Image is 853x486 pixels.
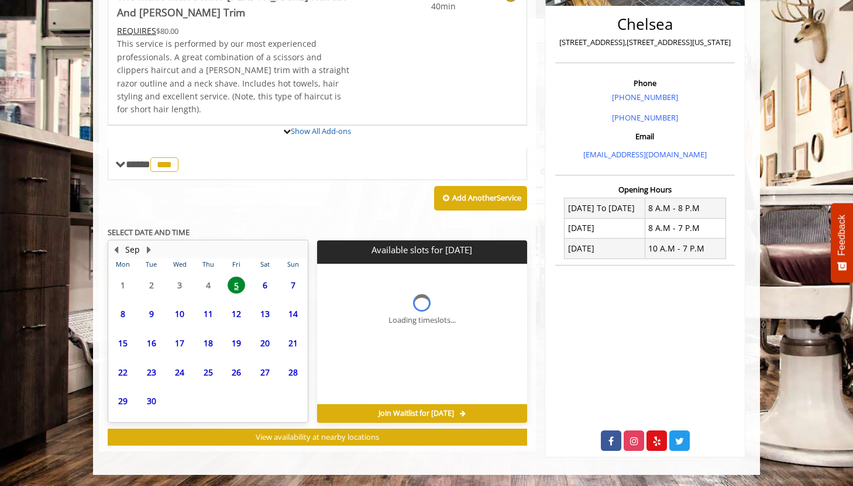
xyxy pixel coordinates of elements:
[452,192,521,203] b: Add Another Service
[250,329,278,358] td: Select day20
[222,299,250,329] td: Select day12
[114,305,132,322] span: 8
[194,299,222,329] td: Select day11
[194,329,222,358] td: Select day18
[565,218,645,238] td: [DATE]
[200,335,217,351] span: 18
[565,239,645,258] td: [DATE]
[144,243,153,256] button: Next Month
[565,198,645,218] td: [DATE] To [DATE]
[250,271,278,300] td: Select day6
[171,305,188,322] span: 10
[250,299,278,329] td: Select day13
[379,409,454,418] span: Join Waitlist for [DATE]
[171,364,188,381] span: 24
[256,364,274,381] span: 27
[256,305,274,322] span: 13
[108,125,527,126] div: The Made Man Senior Barber Haircut And Beard Trim Add-onS
[284,277,302,294] span: 7
[166,357,194,387] td: Select day24
[166,299,194,329] td: Select day10
[109,329,137,358] td: Select day15
[284,335,302,351] span: 21
[200,364,217,381] span: 25
[558,132,732,140] h3: Email
[111,243,121,256] button: Previous Month
[228,335,245,351] span: 19
[279,329,308,358] td: Select day21
[109,357,137,387] td: Select day22
[645,239,725,258] td: 10 A.M - 7 P.M
[109,387,137,416] td: Select day29
[250,357,278,387] td: Select day27
[284,305,302,322] span: 14
[837,215,847,256] span: Feedback
[222,329,250,358] td: Select day19
[137,329,165,358] td: Select day16
[194,357,222,387] td: Select day25
[388,314,456,326] div: Loading timeslots...
[583,149,707,160] a: [EMAIL_ADDRESS][DOMAIN_NAME]
[194,258,222,270] th: Thu
[117,25,156,36] span: This service needs some Advance to be paid before we block your appointment
[117,37,352,116] p: This service is performed by our most experienced professionals. A great combination of a scissor...
[109,258,137,270] th: Mon
[250,258,278,270] th: Sat
[108,227,190,237] b: SELECT DATE AND TIME
[228,277,245,294] span: 5
[222,271,250,300] td: Select day5
[222,357,250,387] td: Select day26
[434,186,527,211] button: Add AnotherService
[166,258,194,270] th: Wed
[114,392,132,409] span: 29
[612,92,678,102] a: [PHONE_NUMBER]
[222,258,250,270] th: Fri
[117,25,352,37] div: $80.00
[114,335,132,351] span: 15
[143,392,160,409] span: 30
[256,432,379,442] span: View availability at nearby locations
[558,16,732,33] h2: Chelsea
[645,218,725,238] td: 8 A.M - 7 P.M
[171,335,188,351] span: 17
[228,305,245,322] span: 12
[143,335,160,351] span: 16
[109,299,137,329] td: Select day8
[200,305,217,322] span: 11
[279,299,308,329] td: Select day14
[137,258,165,270] th: Tue
[284,364,302,381] span: 28
[322,245,522,255] p: Available slots for [DATE]
[137,387,165,416] td: Select day30
[256,335,274,351] span: 20
[279,271,308,300] td: Select day7
[558,79,732,87] h3: Phone
[143,364,160,381] span: 23
[137,357,165,387] td: Select day23
[645,198,725,218] td: 8 A.M - 8 P.M
[279,357,308,387] td: Select day28
[228,364,245,381] span: 26
[831,203,853,282] button: Feedback - Show survey
[256,277,274,294] span: 6
[558,36,732,49] p: [STREET_ADDRESS],[STREET_ADDRESS][US_STATE]
[125,243,140,256] button: Sep
[114,364,132,381] span: 22
[279,258,308,270] th: Sun
[137,299,165,329] td: Select day9
[555,185,735,194] h3: Opening Hours
[612,112,678,123] a: [PHONE_NUMBER]
[291,126,351,136] a: Show All Add-ons
[166,329,194,358] td: Select day17
[143,305,160,322] span: 9
[108,429,527,446] button: View availability at nearby locations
